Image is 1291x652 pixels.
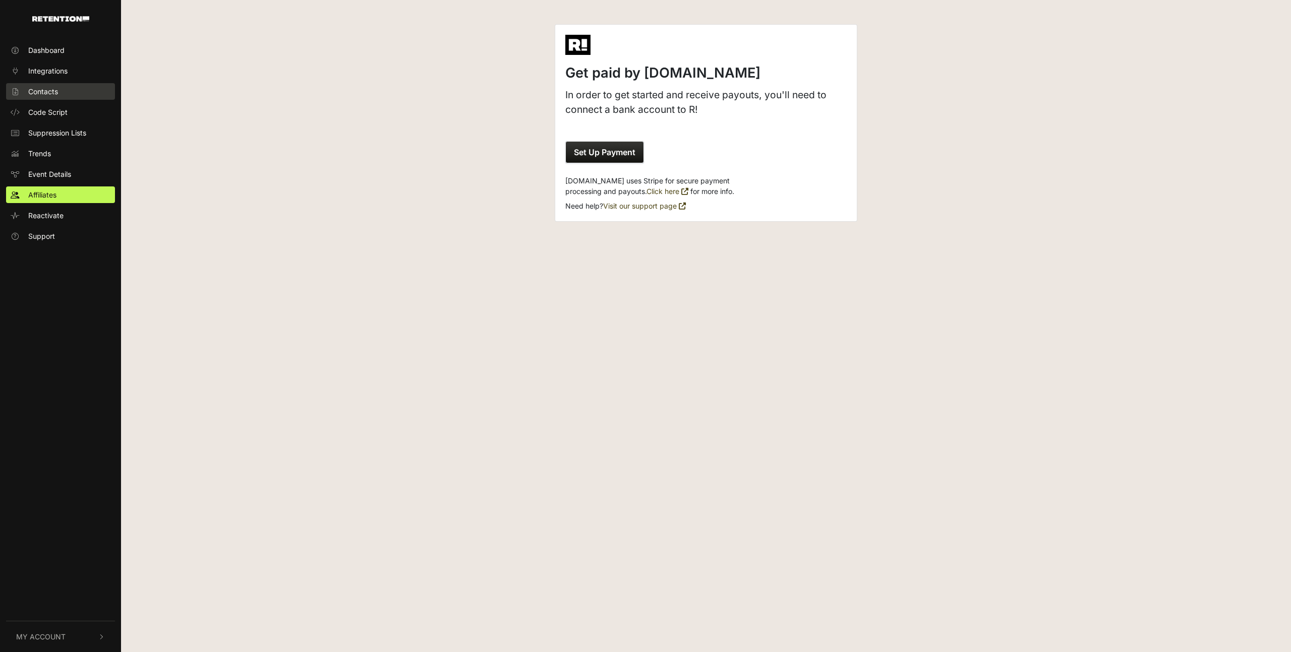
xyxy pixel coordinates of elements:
[565,35,591,55] img: R! logo
[603,202,686,210] a: Visit our support page
[28,86,58,97] span: Contacts
[32,16,89,22] img: Retention.com
[6,166,115,182] a: Event Details
[6,42,115,58] a: Dashboard
[6,145,115,162] a: Trends
[28,127,86,138] span: Suppression Lists
[6,83,115,100] a: Contacts
[6,207,115,224] a: Reactivate
[16,631,66,642] span: My Account
[6,62,115,79] a: Integrations
[6,124,115,141] a: Suppression Lists
[28,231,55,241] span: Support
[565,88,847,117] p: In order to get started and receive payouts, you'll need to connect a bank account to R!
[6,228,115,244] a: Support
[6,186,115,203] a: Affiliates
[565,175,748,197] p: [DOMAIN_NAME] uses Stripe for secure payment processing and payouts. for more info.
[28,210,64,221] span: Reactivate
[28,169,71,179] span: Event Details
[565,141,644,163] a: Set Up Payment
[28,66,68,76] span: Integrations
[565,65,847,82] h1: Get paid by [DOMAIN_NAME]
[28,107,68,117] span: Code Script
[28,189,56,200] span: Affiliates
[28,45,65,55] span: Dashboard
[565,201,748,211] p: Need help?
[6,621,115,652] button: My Account
[647,187,690,195] a: Click here
[6,104,115,120] a: Code Script
[28,148,51,159] span: Trends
